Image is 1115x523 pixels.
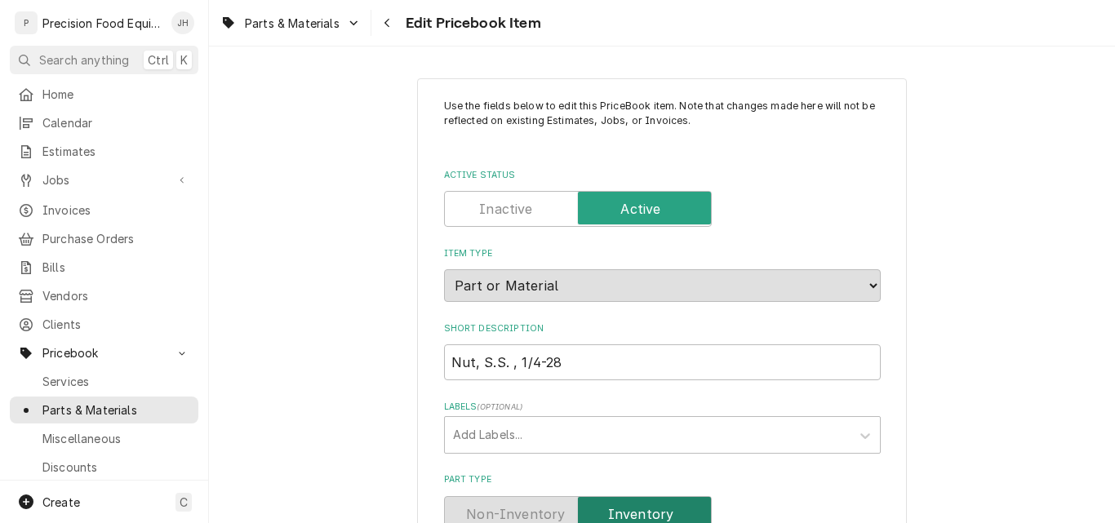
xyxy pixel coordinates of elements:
[42,401,190,419] span: Parts & Materials
[10,339,198,366] a: Go to Pricebook
[375,10,401,36] button: Navigate back
[42,86,190,103] span: Home
[444,247,881,260] label: Item Type
[10,81,198,108] a: Home
[42,344,166,361] span: Pricebook
[42,171,166,188] span: Jobs
[444,401,881,454] div: Labels
[42,15,162,32] div: Precision Food Equipment LLC
[444,401,881,414] label: Labels
[42,459,190,476] span: Discounts
[10,282,198,309] a: Vendors
[444,344,881,380] input: Name used to describe this Part or Material
[10,368,198,395] a: Services
[42,202,190,219] span: Invoices
[444,247,881,302] div: Item Type
[42,430,190,447] span: Miscellaneous
[10,397,198,423] a: Parts & Materials
[214,10,367,37] a: Go to Parts & Materials
[10,311,198,338] a: Clients
[15,11,38,34] div: Precision Food Equipment LLC's Avatar
[245,15,340,32] span: Parts & Materials
[10,46,198,74] button: Search anythingCtrlK
[477,402,522,411] span: ( optional )
[10,138,198,165] a: Estimates
[401,12,541,34] span: Edit Pricebook Item
[42,259,190,276] span: Bills
[10,109,198,136] a: Calendar
[444,322,881,380] div: Short Description
[42,316,190,333] span: Clients
[10,166,198,193] a: Go to Jobs
[444,322,881,335] label: Short Description
[171,11,194,34] div: Jason Hertel's Avatar
[10,254,198,281] a: Bills
[42,287,190,304] span: Vendors
[444,473,881,486] label: Part Type
[444,99,881,144] p: Use the fields below to edit this PriceBook item. Note that changes made here will not be reflect...
[171,11,194,34] div: JH
[444,169,881,182] label: Active Status
[42,143,190,160] span: Estimates
[42,373,190,390] span: Services
[180,51,188,69] span: K
[15,11,38,34] div: P
[42,114,190,131] span: Calendar
[180,494,188,511] span: C
[444,169,881,227] div: Active Status
[42,230,190,247] span: Purchase Orders
[42,495,80,509] span: Create
[148,51,169,69] span: Ctrl
[10,454,198,481] a: Discounts
[10,425,198,452] a: Miscellaneous
[10,225,198,252] a: Purchase Orders
[39,51,129,69] span: Search anything
[10,197,198,224] a: Invoices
